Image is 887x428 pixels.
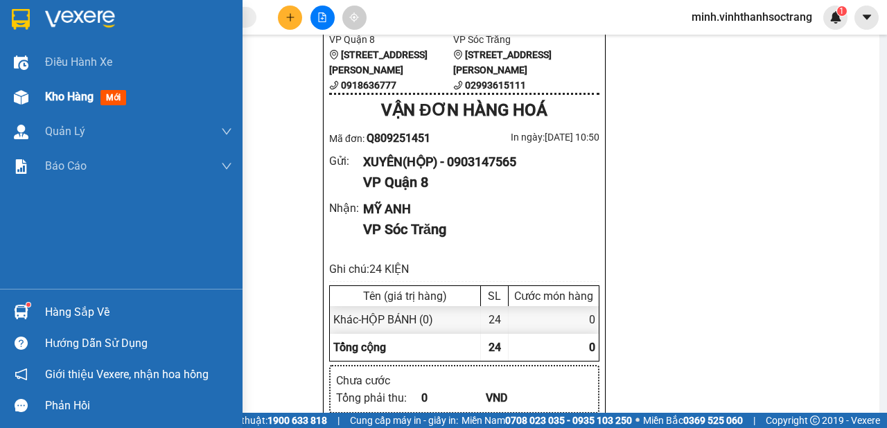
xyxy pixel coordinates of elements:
span: environment [329,50,339,60]
div: Tên (giá trị hàng) [333,289,477,303]
div: Nhận : [329,199,363,217]
span: Kho hàng [45,90,94,103]
b: 0918636777 [341,80,396,91]
li: VP Sóc Trăng [96,75,184,90]
div: VP Quận 8 [363,172,588,193]
strong: 0369 525 060 [683,415,743,426]
div: In ngày: [DATE] 10:50 [464,130,599,145]
img: warehouse-icon [14,305,28,319]
button: file-add [310,6,335,30]
span: 24 [489,341,501,354]
span: phone [329,80,339,90]
strong: 1900 633 818 [267,415,327,426]
img: solution-icon [14,159,28,174]
span: environment [96,93,105,102]
span: Cung cấp máy in - giấy in: [350,413,458,428]
span: copyright [810,416,820,425]
img: icon-new-feature [829,11,842,24]
span: notification [15,368,28,381]
span: file-add [317,12,327,22]
span: question-circle [15,337,28,350]
b: [STREET_ADDRESS][PERSON_NAME] [453,49,552,75]
span: Tổng cộng [333,341,386,354]
span: phone [453,80,463,90]
span: Miền Bắc [643,413,743,428]
div: Chưa cước [336,372,421,389]
strong: 0708 023 035 - 0935 103 250 [505,415,632,426]
span: message [15,399,28,412]
button: caret-down [854,6,879,30]
b: [STREET_ADDRESS][PERSON_NAME] [329,49,428,75]
div: Gửi : [329,152,363,170]
div: VND [486,389,550,407]
span: ⚪️ [635,418,640,423]
div: Hướng dẫn sử dụng [45,333,232,354]
div: 24 [481,306,509,333]
div: Ghi chú: 24 KIỆN [329,260,599,278]
span: mới [100,90,126,105]
div: Phản hồi [45,395,232,416]
sup: 1 [26,303,30,307]
span: 1 [839,6,844,16]
span: Báo cáo [45,157,87,175]
span: | [753,413,755,428]
img: warehouse-icon [14,90,28,105]
span: minh.vinhthanhsoctrang [680,8,823,26]
div: MỸ ANH [363,199,588,219]
span: aim [349,12,359,22]
li: VP Quận 8 [329,32,453,47]
span: Q809251451 [367,132,430,145]
img: warehouse-icon [14,125,28,139]
b: 02993615111 [465,80,526,91]
div: XUYÊN(HỘP) - 0903147565 [363,152,588,172]
span: Miền Nam [462,413,632,428]
li: Vĩnh Thành (Sóc Trăng) [7,7,201,59]
span: Khác - HỘP BÁNH (0) [333,313,433,326]
span: environment [453,50,463,60]
span: plus [286,12,295,22]
button: plus [278,6,302,30]
div: SL [484,289,504,303]
span: 0 [589,341,595,354]
li: VP Sóc Trăng [453,32,577,47]
div: Hàng sắp về [45,302,232,323]
span: down [221,126,232,137]
div: Mã đơn: [329,130,464,147]
button: aim [342,6,367,30]
img: warehouse-icon [14,55,28,70]
div: 0 [421,389,486,407]
span: environment [7,93,17,102]
span: down [221,161,232,172]
div: VẬN ĐƠN HÀNG HOÁ [329,98,599,124]
sup: 1 [837,6,847,16]
span: | [337,413,340,428]
img: logo-vxr [12,9,30,30]
img: logo.jpg [7,7,55,55]
span: caret-down [861,11,873,24]
div: Tổng phải thu : [336,389,421,407]
span: Điều hành xe [45,53,112,71]
span: Quản Lý [45,123,85,140]
div: VP Sóc Trăng [363,219,588,240]
span: Hỗ trợ kỹ thuật: [200,413,327,428]
li: VP Quận 8 [7,75,96,90]
div: 0 [509,306,599,333]
div: Cước món hàng [512,289,595,303]
span: Giới thiệu Vexere, nhận hoa hồng [45,366,209,383]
